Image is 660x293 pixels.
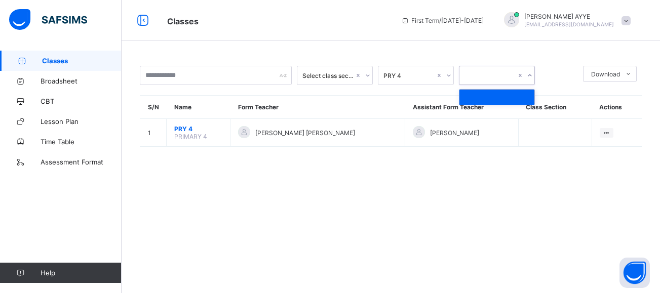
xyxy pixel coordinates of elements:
th: Form Teacher [230,96,405,119]
span: Classes [167,16,199,26]
th: Class Section [518,96,592,119]
button: Open asap [619,258,650,288]
span: session/term information [401,17,484,24]
span: PRY 4 [174,125,222,133]
span: [PERSON_NAME] [430,129,479,137]
span: Lesson Plan [41,117,122,125]
div: Select class section [302,72,354,79]
span: CBT [41,97,122,105]
div: SALEHAYYE [494,12,636,29]
span: Help [41,269,121,277]
span: PRIMARY 4 [174,133,207,140]
img: safsims [9,9,87,30]
span: Assessment Format [41,158,122,166]
th: Assistant Form Teacher [405,96,519,119]
th: Actions [592,96,642,119]
span: Download [591,70,620,78]
th: Name [167,96,230,119]
span: Broadsheet [41,77,122,85]
td: 1 [140,119,167,147]
span: [PERSON_NAME] AYYE [524,13,614,20]
div: PRY 4 [383,72,435,79]
span: [PERSON_NAME] [PERSON_NAME] [255,129,355,137]
th: S/N [140,96,167,119]
span: Time Table [41,138,122,146]
span: [EMAIL_ADDRESS][DOMAIN_NAME] [524,21,614,27]
span: Classes [42,57,122,65]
